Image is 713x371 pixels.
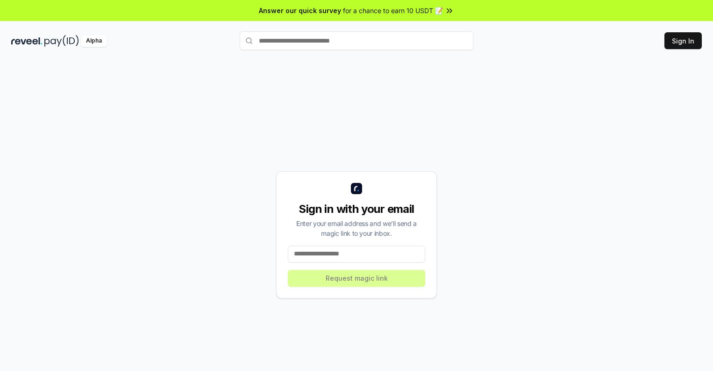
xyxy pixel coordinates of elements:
[259,6,341,15] span: Answer our quick survey
[11,35,43,47] img: reveel_dark
[288,202,425,217] div: Sign in with your email
[81,35,107,47] div: Alpha
[288,218,425,238] div: Enter your email address and we’ll send a magic link to your inbox.
[343,6,443,15] span: for a chance to earn 10 USDT 📝
[351,183,362,194] img: logo_small
[664,32,702,49] button: Sign In
[44,35,79,47] img: pay_id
